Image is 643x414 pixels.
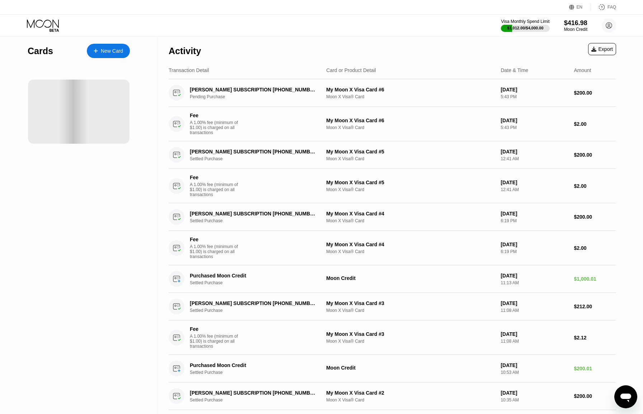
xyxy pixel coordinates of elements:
div: [DATE] [501,331,568,337]
div: FeeA 1.00% fee (minimum of $1.00) is charged on all transactionsMy Moon X Visa Card #6Moon X Visa... [169,107,616,141]
div: [DATE] [501,211,568,216]
div: Activity [169,46,201,56]
div: My Moon X Visa Card #2 [326,390,495,396]
div: A 1.00% fee (minimum of $1.00) is charged on all transactions [190,244,244,259]
div: Amount [574,67,591,73]
div: [PERSON_NAME] SUBSCRIPTION [PHONE_NUMBER] US [190,300,317,306]
div: Fee [190,113,240,118]
div: A 1.00% fee (minimum of $1.00) is charged on all transactions [190,182,244,197]
div: A 1.00% fee (minimum of $1.00) is charged on all transactions [190,120,244,135]
div: $200.00 [574,90,616,96]
div: 11:13 AM [501,280,568,285]
div: Date & Time [501,67,528,73]
div: Pending Purchase [190,94,327,99]
div: Fee [190,326,240,332]
div: FeeA 1.00% fee (minimum of $1.00) is charged on all transactionsMy Moon X Visa Card #5Moon X Visa... [169,169,616,203]
div: 6:19 PM [501,249,568,254]
div: Moon X Visa® Card [326,125,495,130]
div: $200.00 [574,214,616,220]
div: Visa Monthly Spend Limit [501,19,549,24]
div: My Moon X Visa Card #5 [326,149,495,154]
div: Cards [28,46,53,56]
div: A 1.00% fee (minimum of $1.00) is charged on all transactions [190,334,244,349]
div: Purchased Moon CreditSettled PurchaseMoon Credit[DATE]11:13 AM$1,000.01 [169,265,616,293]
div: $2.12 [574,335,616,341]
div: $416.98 [564,19,587,27]
div: EN [577,5,583,10]
div: [DATE] [501,273,568,279]
div: $1,000.01 [574,276,616,282]
div: Moon X Visa® Card [326,156,495,161]
div: $212.00 [574,304,616,309]
div: EN [569,4,591,11]
div: Moon Credit [564,27,587,32]
div: New Card [101,48,123,54]
div: Transaction Detail [169,67,209,73]
div: Export [591,46,613,52]
div: Purchased Moon Credit [190,362,317,368]
div: $2.00 [574,245,616,251]
div: Fee [190,175,240,180]
div: $200.01 [574,366,616,371]
div: Settled Purchase [190,280,327,285]
div: Moon X Visa® Card [326,308,495,313]
div: [PERSON_NAME] SUBSCRIPTION [PHONE_NUMBER] USSettled PurchaseMy Moon X Visa Card #4Moon X Visa® Ca... [169,203,616,231]
div: [DATE] [501,118,568,123]
div: Moon Credit [326,365,495,371]
div: 12:41 AM [501,156,568,161]
div: Fee [190,237,240,242]
div: Settled Purchase [190,398,327,403]
div: 6:19 PM [501,218,568,223]
div: Moon X Visa® Card [326,249,495,254]
div: [PERSON_NAME] SUBSCRIPTION [PHONE_NUMBER] US [190,149,317,154]
div: Settled Purchase [190,370,327,375]
div: My Moon X Visa Card #6 [326,87,495,92]
div: Visa Monthly Spend Limit$1,012.00/$4,000.00 [501,19,549,32]
div: $200.00 [574,152,616,158]
div: Settled Purchase [190,308,327,313]
div: My Moon X Visa Card #4 [326,242,495,247]
div: FeeA 1.00% fee (minimum of $1.00) is charged on all transactionsMy Moon X Visa Card #3Moon X Visa... [169,320,616,355]
div: Export [588,43,616,55]
div: New Card [87,44,130,58]
div: [PERSON_NAME] SUBSCRIPTION [PHONE_NUMBER] US [190,211,317,216]
div: 10:35 AM [501,398,568,403]
div: Settled Purchase [190,156,327,161]
div: My Moon X Visa Card #3 [326,300,495,306]
div: FeeA 1.00% fee (minimum of $1.00) is charged on all transactionsMy Moon X Visa Card #4Moon X Visa... [169,231,616,265]
div: FAQ [607,5,616,10]
div: [PERSON_NAME] SUBSCRIPTION [PHONE_NUMBER] US [190,390,317,396]
div: 5:43 PM [501,94,568,99]
div: FAQ [591,4,616,11]
div: 10:53 AM [501,370,568,375]
div: [DATE] [501,87,568,92]
div: Moon X Visa® Card [326,339,495,344]
div: $2.00 [574,183,616,189]
div: Purchased Moon Credit [190,273,317,279]
div: [PERSON_NAME] SUBSCRIPTION [PHONE_NUMBER] USSettled PurchaseMy Moon X Visa Card #2Moon X Visa® Ca... [169,382,616,410]
div: [PERSON_NAME] SUBSCRIPTION [PHONE_NUMBER] US [190,87,317,92]
div: My Moon X Visa Card #4 [326,211,495,216]
div: [DATE] [501,390,568,396]
div: [DATE] [501,149,568,154]
div: 12:41 AM [501,187,568,192]
div: 11:08 AM [501,308,568,313]
div: [DATE] [501,362,568,368]
iframe: 用于启动消息传送窗口的按钮，正在对话 [614,385,637,408]
div: $200.00 [574,393,616,399]
div: Moon Credit [326,275,495,281]
div: [PERSON_NAME] SUBSCRIPTION [PHONE_NUMBER] USPending PurchaseMy Moon X Visa Card #6Moon X Visa® Ca... [169,79,616,107]
div: My Moon X Visa Card #3 [326,331,495,337]
div: [DATE] [501,242,568,247]
div: Moon X Visa® Card [326,187,495,192]
div: 5:43 PM [501,125,568,130]
div: $416.98Moon Credit [564,19,587,32]
div: $1,012.00 / $4,000.00 [507,26,544,30]
div: Settled Purchase [190,218,327,223]
div: [DATE] [501,300,568,306]
div: 11:08 AM [501,339,568,344]
div: Moon X Visa® Card [326,398,495,403]
div: [PERSON_NAME] SUBSCRIPTION [PHONE_NUMBER] USSettled PurchaseMy Moon X Visa Card #5Moon X Visa® Ca... [169,141,616,169]
div: Card or Product Detail [326,67,376,73]
div: Purchased Moon CreditSettled PurchaseMoon Credit[DATE]10:53 AM$200.01 [169,355,616,382]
